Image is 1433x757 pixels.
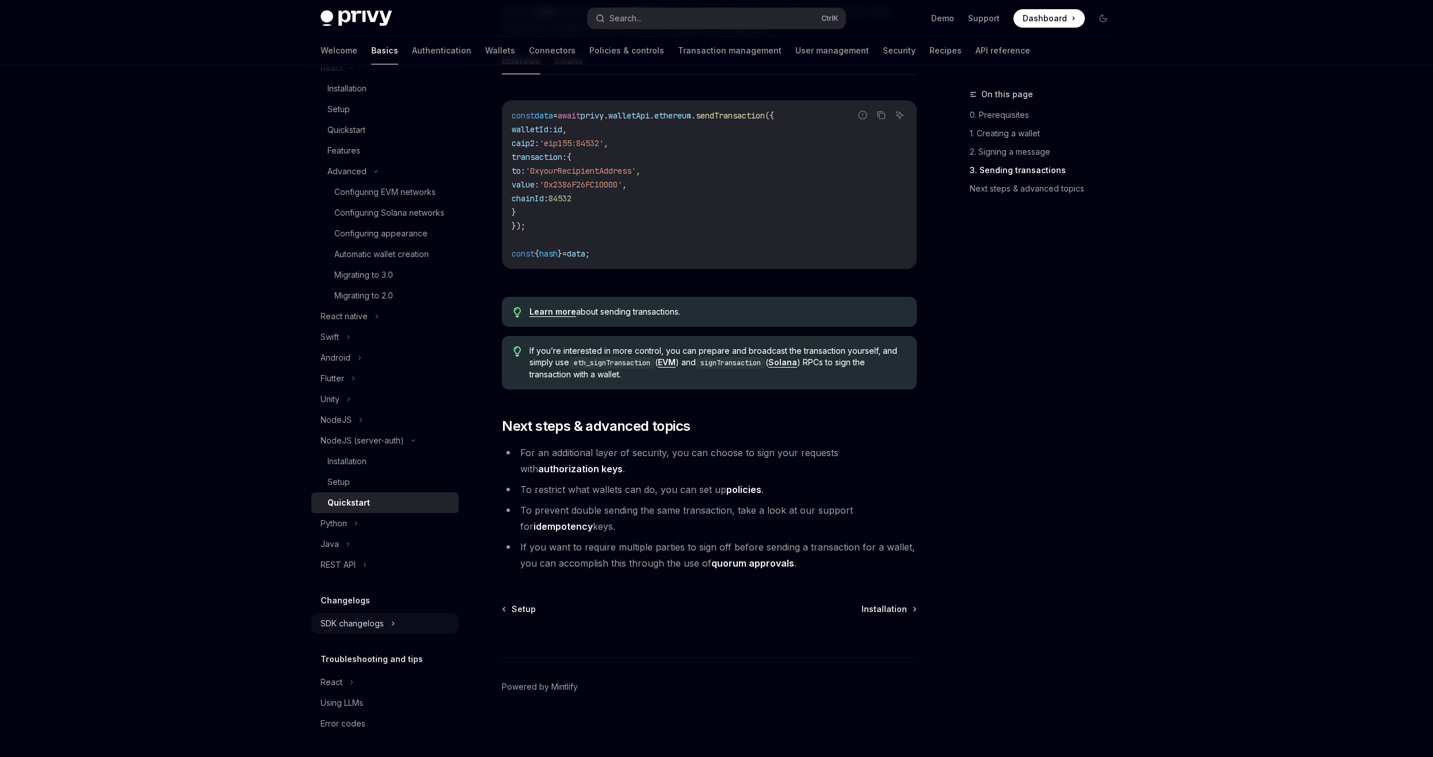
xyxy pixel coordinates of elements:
span: Installation [862,603,907,615]
div: Swift [321,330,339,344]
span: walletApi [608,110,650,121]
a: 2. Signing a message [970,143,1122,161]
span: Next steps & advanced topics [502,417,690,435]
button: Ask AI [892,108,907,123]
span: , [622,179,627,190]
span: id [553,124,562,135]
button: Toggle dark mode [1094,9,1112,28]
a: 0. Prerequisites [970,106,1122,124]
span: const [512,110,535,121]
div: Quickstart [327,496,370,510]
a: Setup [311,99,459,120]
span: }); [512,221,525,231]
span: Dashboard [1023,13,1067,24]
div: Migrating to 3.0 [334,268,393,282]
div: REST API [321,558,356,572]
a: Configuring EVM networks [311,182,459,202]
div: Android [321,351,350,365]
span: 84532 [548,193,571,204]
div: Setup [327,475,350,489]
a: Dashboard [1013,9,1085,28]
span: . [650,110,654,121]
div: Automatic wallet creation [334,247,429,261]
a: Quickstart [311,492,459,513]
a: Security [883,37,916,64]
a: Support [968,13,1000,24]
h5: Troubleshooting and tips [321,652,423,666]
a: Configuring appearance [311,223,459,244]
a: 3. Sending transactions [970,161,1122,179]
div: Installation [327,82,367,95]
a: idempotency [533,521,593,533]
div: Search... [609,12,642,25]
div: Java [321,537,339,551]
span: } [558,248,562,259]
code: signTransaction [696,357,765,369]
a: Setup [503,603,536,615]
span: { [535,248,539,259]
div: SDK changelogs [321,617,384,630]
span: about sending transactions. [529,306,905,318]
span: If you’re interested in more control, you can prepare and broadcast the transaction yourself, and... [529,345,905,380]
div: Python [321,517,347,530]
li: If you want to require multiple parties to sign off before sending a transaction for a wallet, yo... [502,539,917,571]
a: Using LLMs [311,693,459,713]
svg: Tip [513,307,521,318]
span: , [604,138,608,148]
a: Demo [931,13,954,24]
a: Policies & controls [589,37,664,64]
span: { [567,152,571,162]
a: Configuring Solana networks [311,202,459,223]
button: Search...CtrlK [588,8,845,29]
svg: Tip [513,346,521,357]
a: Learn more [529,307,576,317]
span: await [558,110,581,121]
div: NodeJS (server-auth) [321,434,404,448]
span: } [512,207,516,217]
a: Connectors [529,37,576,64]
a: Powered by Mintlify [502,681,578,693]
div: Error codes [321,717,365,731]
a: Error codes [311,713,459,734]
span: Setup [512,603,536,615]
a: Migrating to 2.0 [311,285,459,306]
div: Quickstart [327,123,365,137]
span: hash [539,248,558,259]
span: On this page [981,87,1033,101]
span: privy [581,110,604,121]
button: Report incorrect code [855,108,870,123]
div: Configuring EVM networks [334,185,436,199]
span: caip2: [512,138,539,148]
a: Features [311,140,459,161]
a: Wallets [485,37,515,64]
div: Flutter [321,372,344,385]
a: API reference [975,37,1030,64]
span: . [604,110,608,121]
button: Copy the contents from the code block [874,108,889,123]
div: Setup [327,102,350,116]
div: Unity [321,392,340,406]
a: Transaction management [678,37,782,64]
a: Recipes [929,37,962,64]
a: Migrating to 3.0 [311,265,459,285]
span: sendTransaction [696,110,765,121]
a: quorum approvals [711,557,794,569]
a: Next steps & advanced topics [970,179,1122,198]
img: dark logo [321,10,392,26]
span: chainId: [512,193,548,204]
span: '0x2386F26FC10000' [539,179,622,190]
span: = [562,248,567,259]
span: '0xyourRecipientAddress' [525,166,636,176]
span: ({ [765,110,774,121]
a: User management [795,37,869,64]
span: value: [512,179,539,190]
a: Installation [311,451,459,472]
span: 'eip155:84532' [539,138,604,148]
div: Configuring appearance [334,227,428,240]
div: Features [327,144,360,158]
span: ethereum [654,110,691,121]
a: EVM [658,357,676,368]
h5: Changelogs [321,594,370,607]
span: to: [512,166,525,176]
span: data [567,248,585,259]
